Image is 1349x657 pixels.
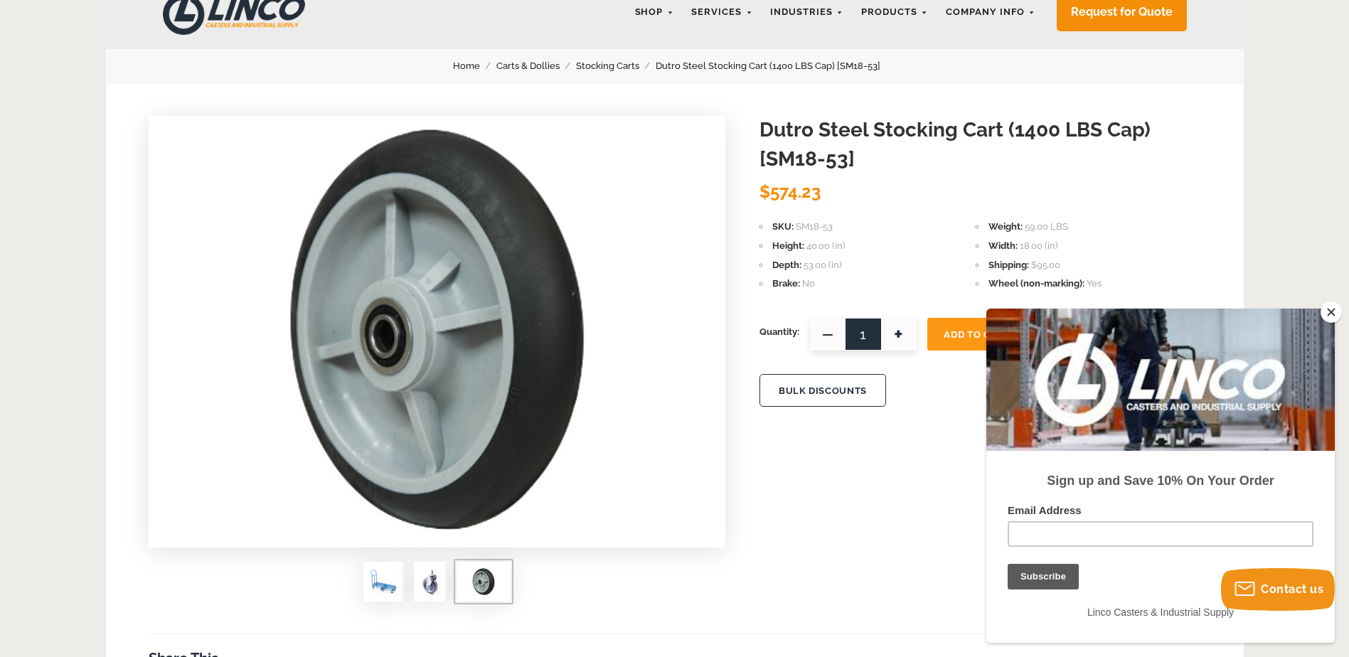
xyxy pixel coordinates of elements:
[944,329,1010,340] span: Add To Cart
[453,58,496,74] a: Home
[420,567,440,596] img: Dutro Steel Stocking Cart (1400 LBS Cap) [SM18-53]
[149,116,726,543] img: Dutro Steel Stocking Cart (1400 LBS Cap) [SM18-53]
[1025,221,1068,232] span: 59.00 LBS
[496,58,576,74] a: Carts & Dollies
[462,567,505,596] img: Dutro Steel Stocking Cart (1400 LBS Cap) [SM18-53]
[1020,240,1057,251] span: 18.00 (in)
[1031,260,1060,270] span: $95.00
[759,374,886,407] button: BULK DISCOUNTS
[804,260,841,270] span: 53.00 (in)
[60,165,287,179] strong: Sign up and Save 10% On Your Order
[759,116,1201,173] h1: Dutro Steel Stocking Cart (1400 LBS Cap) [SM18-53]
[988,278,1084,289] span: Wheel (non-marking)
[1087,278,1102,289] span: Yes
[101,298,247,309] span: Linco Casters & Industrial Supply
[802,278,815,289] span: No
[927,318,1027,351] button: Add To Cart
[21,255,92,281] input: Subscribe
[772,260,801,270] span: Depth
[369,567,398,596] img: Dutro Steel Stocking Cart (1400 LBS Cap) [SM18-53]
[772,278,800,289] span: Brake
[806,240,845,251] span: 40.00 (in)
[881,318,917,351] span: +
[656,58,897,74] a: Dutro Steel Stocking Cart (1400 LBS Cap) [SM18-53]
[576,58,656,74] a: Stocking Carts
[796,221,833,232] span: SM18-53
[988,240,1018,251] span: Width
[988,260,1029,270] span: Shipping
[772,221,794,232] span: SKU
[1221,568,1335,611] button: Contact us
[1261,582,1323,596] span: Contact us
[810,318,846,351] span: —
[1321,301,1342,323] button: Close
[21,196,327,213] label: Email Address
[759,318,799,346] span: Quantity
[988,221,1023,232] span: Weight
[772,240,804,251] span: Height
[759,181,821,202] span: $574.23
